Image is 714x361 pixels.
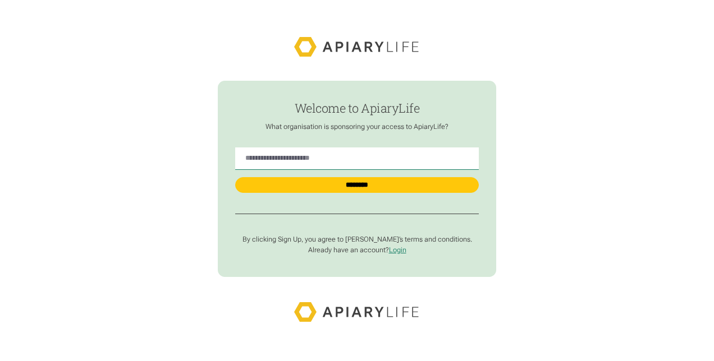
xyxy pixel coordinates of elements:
p: What organisation is sponsoring your access to ApiaryLife? [235,122,479,131]
p: By clicking Sign Up, you agree to [PERSON_NAME]’s terms and conditions. [235,235,479,244]
a: Login [389,246,406,254]
h1: Welcome to ApiaryLife [235,101,479,115]
p: Already have an account? [235,246,479,254]
form: find-employer [218,81,497,276]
